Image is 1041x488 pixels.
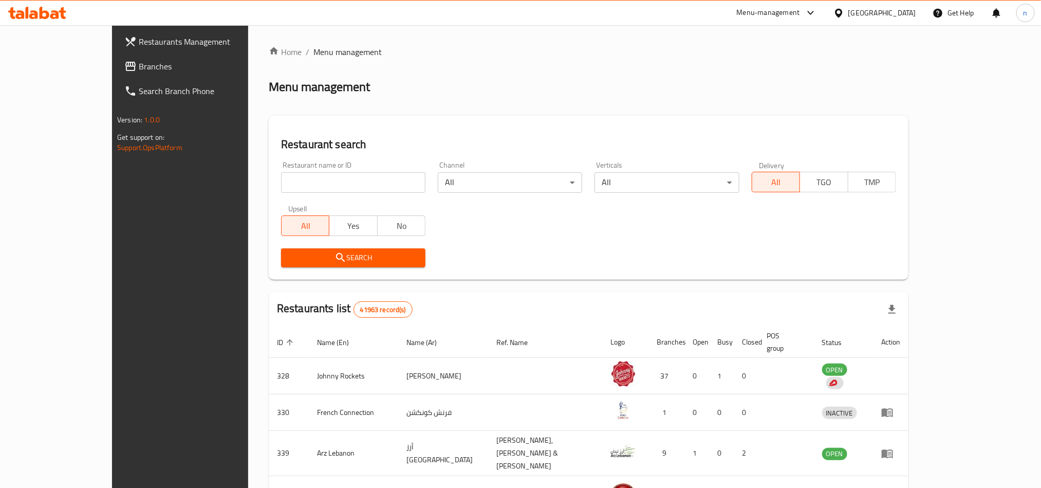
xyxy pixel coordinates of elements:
[848,172,896,192] button: TMP
[734,327,758,358] th: Closed
[734,358,758,394] td: 0
[852,175,892,190] span: TMP
[269,358,309,394] td: 328
[734,394,758,431] td: 0
[822,364,847,376] div: OPEN
[144,113,160,126] span: 1.0.0
[752,172,800,192] button: All
[684,358,709,394] td: 0
[117,141,182,154] a: Support.OpsPlatform
[277,301,413,318] h2: Restaurants list
[269,431,309,476] td: 339
[684,327,709,358] th: Open
[1024,7,1028,19] span: n
[269,46,908,58] nav: breadcrumb
[281,215,329,236] button: All
[139,85,277,97] span: Search Branch Phone
[438,172,582,193] div: All
[610,397,636,423] img: French Connection
[116,29,286,54] a: Restaurants Management
[306,46,309,58] li: /
[269,394,309,431] td: 330
[709,394,734,431] td: 0
[399,394,488,431] td: فرنش كونكشن
[289,251,417,264] span: Search
[139,60,277,73] span: Branches
[828,378,838,388] img: delivery hero logo
[286,219,325,233] span: All
[382,219,421,233] span: No
[822,407,857,419] div: INACTIVE
[881,406,900,419] div: Menu
[377,215,425,236] button: No
[800,172,848,192] button: TGO
[709,358,734,394] td: 1
[281,248,425,267] button: Search
[880,297,904,322] div: Export file
[822,336,856,349] span: Status
[610,361,636,387] img: Johnny Rockets
[309,431,399,476] td: Arz Lebanon
[407,336,451,349] span: Name (Ar)
[648,431,684,476] td: 9
[848,7,916,19] div: [GEOGRAPHIC_DATA]
[309,358,399,394] td: Johnny Rockets
[822,364,847,376] span: OPEN
[826,377,844,389] div: Indicates that the vendor menu management has been moved to DH Catalog service
[116,54,286,79] a: Branches
[648,394,684,431] td: 1
[333,219,373,233] span: Yes
[496,336,541,349] span: Ref. Name
[354,305,412,315] span: 41963 record(s)
[804,175,844,190] span: TGO
[822,448,847,460] div: OPEN
[822,407,857,419] span: INACTIVE
[822,448,847,460] span: OPEN
[317,336,362,349] span: Name (En)
[734,431,758,476] td: 2
[117,131,164,144] span: Get support on:
[269,79,370,95] h2: Menu management
[709,431,734,476] td: 0
[759,161,785,169] label: Delivery
[709,327,734,358] th: Busy
[329,215,377,236] button: Yes
[602,327,648,358] th: Logo
[288,205,307,212] label: Upsell
[594,172,739,193] div: All
[873,327,908,358] th: Action
[399,358,488,394] td: [PERSON_NAME]
[684,431,709,476] td: 1
[313,46,382,58] span: Menu management
[737,7,800,19] div: Menu-management
[117,113,142,126] span: Version:
[756,175,796,190] span: All
[767,330,802,354] span: POS group
[881,447,900,460] div: Menu
[399,431,488,476] td: أرز [GEOGRAPHIC_DATA]
[648,327,684,358] th: Branches
[684,394,709,431] td: 0
[610,439,636,464] img: Arz Lebanon
[488,431,602,476] td: [PERSON_NAME],[PERSON_NAME] & [PERSON_NAME]
[277,336,296,349] span: ID
[354,301,413,318] div: Total records count
[309,394,399,431] td: French Connection
[139,35,277,48] span: Restaurants Management
[281,137,896,152] h2: Restaurant search
[648,358,684,394] td: 37
[116,79,286,103] a: Search Branch Phone
[281,172,425,193] input: Search for restaurant name or ID..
